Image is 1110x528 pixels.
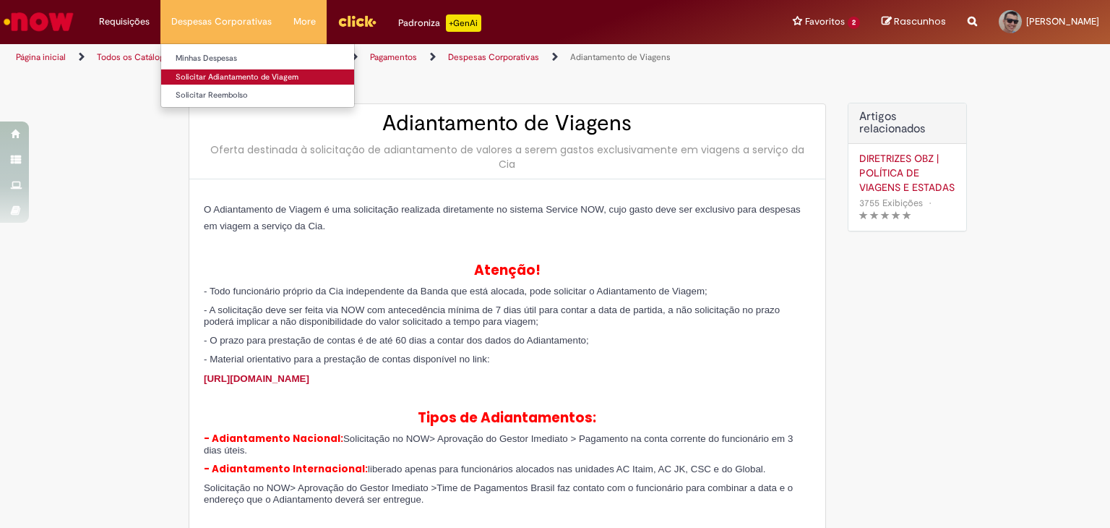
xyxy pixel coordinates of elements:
[171,14,272,29] span: Despesas Corporativas
[446,14,481,32] p: +GenAi
[859,151,955,195] a: DIRETRIZES OBZ | POLÍTICA DE VIAGENS E ESTADAS
[882,15,946,29] a: Rascunhos
[570,51,671,63] a: Adiantamento de Viagens
[370,51,417,63] a: Pagamentos
[894,14,946,28] span: Rascunhos
[859,111,955,136] h3: Artigos relacionados
[398,14,481,32] div: Padroniza
[204,354,490,365] span: - Material orientativo para a prestação de contas disponível no link:
[1026,15,1099,27] span: [PERSON_NAME]
[859,197,923,209] span: 3755 Exibições
[293,14,316,29] span: More
[926,193,934,213] span: •
[204,462,368,476] span: - Adiantamento Internacional:
[848,17,860,29] span: 2
[204,432,343,446] span: - Adiantamento Nacional:
[204,286,707,297] span: - Todo funcionário próprio da Cia independente da Banda que está alocada, pode solicitar o Adiant...
[204,335,589,346] span: - O prazo para prestação de contas é de até 60 dias a contar dos dados do Adiantamento;
[204,204,801,231] span: O Adiantamento de Viagem é uma solicitação realizada diretamente no sistema Service NOW, cujo gas...
[97,51,173,63] a: Todos os Catálogos
[337,10,377,32] img: click_logo_yellow_360x200.png
[204,482,793,505] span: Solicitação no NOW> Aprovação do Gestor Imediato >Time de Pagamentos Brasil faz contato com o fun...
[161,88,354,103] a: Solicitar Reembolso
[418,408,596,427] span: Tipos de Adiantamentos:
[99,14,150,29] span: Requisições
[805,14,845,29] span: Favoritos
[161,69,354,85] a: Solicitar Adiantamento de Viagem
[161,51,354,67] a: Minhas Despesas
[204,373,309,384] a: [URL][DOMAIN_NAME]
[204,433,793,456] span: Solicitação no NOW> Aprovação do Gestor Imediato > Pagamento na conta corrente do funcionário em ...
[368,464,765,474] span: liberado apenas para funcionários alocados nas unidades AC Itaim, AC JK, CSC e do Global.
[204,111,811,135] h2: Adiantamento de Viagens
[16,51,66,63] a: Página inicial
[204,142,811,171] div: Oferta destinada à solicitação de adiantamento de valores a serem gastos exclusivamente em viagen...
[448,51,539,63] a: Despesas Corporativas
[204,305,780,327] span: - A solicitação deve ser feita via NOW com antecedência mínima de 7 dias útil para contar a data ...
[11,44,729,71] ul: Trilhas de página
[474,260,541,280] span: Atenção!
[1,7,76,36] img: ServiceNow
[160,43,355,108] ul: Despesas Corporativas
